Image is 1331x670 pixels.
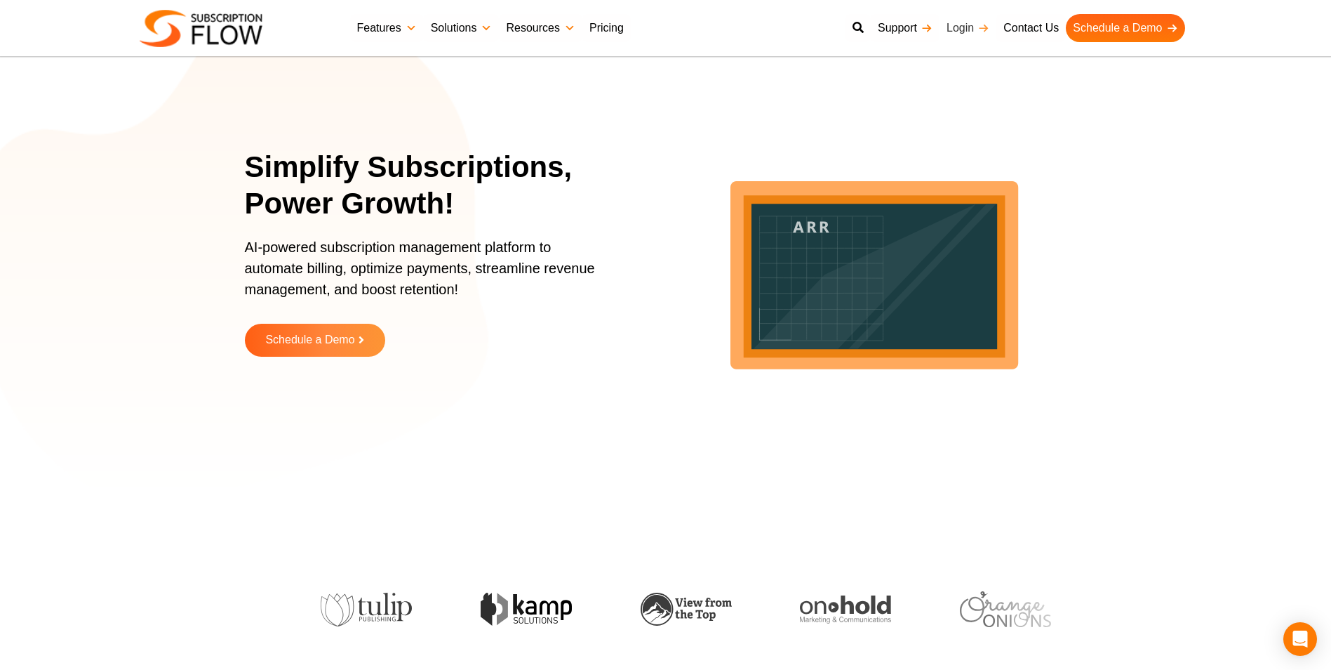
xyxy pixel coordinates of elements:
img: kamp-solution [481,593,572,626]
a: Solutions [424,14,500,42]
div: Open Intercom Messenger [1283,622,1317,656]
a: Features [350,14,424,42]
a: Contact Us [996,14,1066,42]
img: onhold-marketing [800,596,891,624]
span: Schedule a Demo [265,334,354,346]
h1: Simplify Subscriptions, Power Growth! [245,149,627,223]
a: Schedule a Demo [245,324,385,357]
a: Schedule a Demo [1066,14,1184,42]
img: tulip-publishing [321,593,412,626]
img: orange-onions [960,591,1051,627]
a: Support [871,14,939,42]
a: Login [939,14,996,42]
a: Resources [499,14,582,42]
a: Pricing [582,14,631,42]
img: view-from-the-top [641,593,732,626]
img: Subscriptionflow [140,10,262,47]
p: AI-powered subscription management platform to automate billing, optimize payments, streamline re... [245,237,610,314]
